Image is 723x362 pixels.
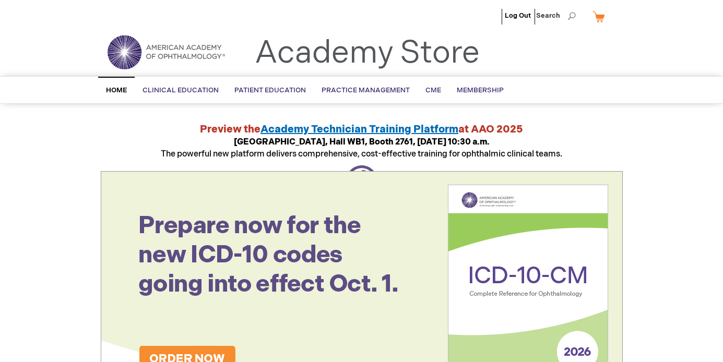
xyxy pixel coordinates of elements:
span: Home [106,86,127,94]
strong: [GEOGRAPHIC_DATA], Hall WB1, Booth 2761, [DATE] 10:30 a.m. [234,137,490,147]
span: Clinical Education [143,86,219,94]
span: CME [425,86,441,94]
a: Academy Technician Training Platform [260,123,458,136]
span: The powerful new platform delivers comprehensive, cost-effective training for ophthalmic clinical... [161,137,562,159]
a: Academy Store [255,34,480,72]
span: Membership [457,86,504,94]
span: Practice Management [322,86,410,94]
span: Search [536,5,576,26]
a: Log Out [505,11,531,20]
span: Patient Education [234,86,306,94]
strong: Preview the at AAO 2025 [200,123,523,136]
